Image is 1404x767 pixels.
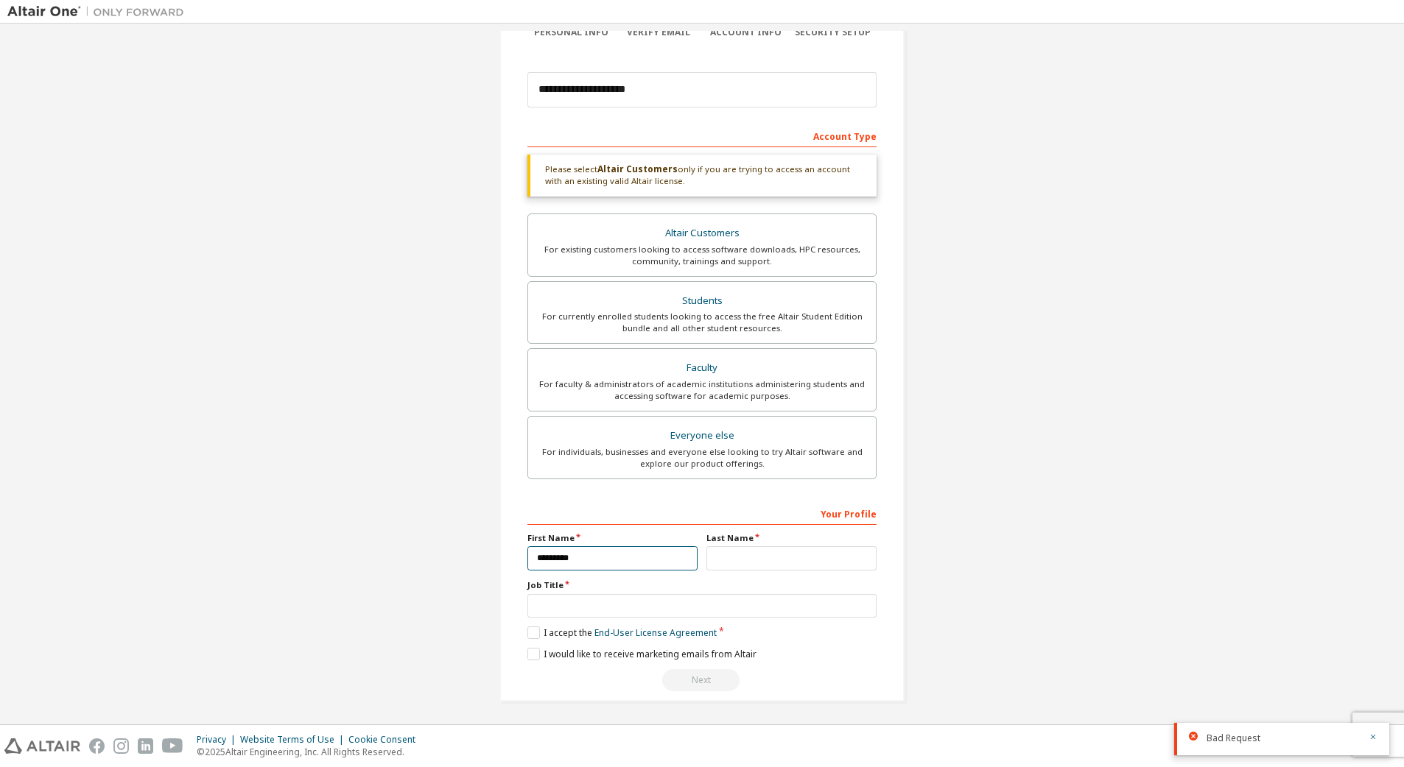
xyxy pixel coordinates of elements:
[615,26,703,38] div: Verify Email
[537,425,867,446] div: Everyone else
[197,734,240,746] div: Privacy
[790,26,877,38] div: Security Setup
[527,124,877,147] div: Account Type
[597,163,678,175] b: Altair Customers
[240,734,348,746] div: Website Terms of Use
[537,358,867,378] div: Faculty
[706,532,877,544] label: Last Name
[537,378,867,402] div: For faculty & administrators of academic institutions administering students and accessing softwa...
[162,738,183,754] img: youtube.svg
[138,738,153,754] img: linkedin.svg
[527,669,877,691] div: Read and acccept EULA to continue
[527,26,615,38] div: Personal Info
[89,738,105,754] img: facebook.svg
[537,446,867,470] div: For individuals, businesses and everyone else looking to try Altair software and explore our prod...
[537,223,867,244] div: Altair Customers
[7,4,192,19] img: Altair One
[537,311,867,334] div: For currently enrolled students looking to access the free Altair Student Edition bundle and all ...
[527,579,877,591] label: Job Title
[1207,732,1260,744] span: Bad Request
[197,746,424,758] p: © 2025 Altair Engineering, Inc. All Rights Reserved.
[537,244,867,267] div: For existing customers looking to access software downloads, HPC resources, community, trainings ...
[537,291,867,311] div: Students
[527,155,877,197] div: Please select only if you are trying to access an account with an existing valid Altair license.
[702,26,790,38] div: Account Info
[348,734,424,746] div: Cookie Consent
[594,626,717,639] a: End-User License Agreement
[527,626,717,639] label: I accept the
[527,532,698,544] label: First Name
[113,738,129,754] img: instagram.svg
[4,738,80,754] img: altair_logo.svg
[527,648,757,660] label: I would like to receive marketing emails from Altair
[527,501,877,525] div: Your Profile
